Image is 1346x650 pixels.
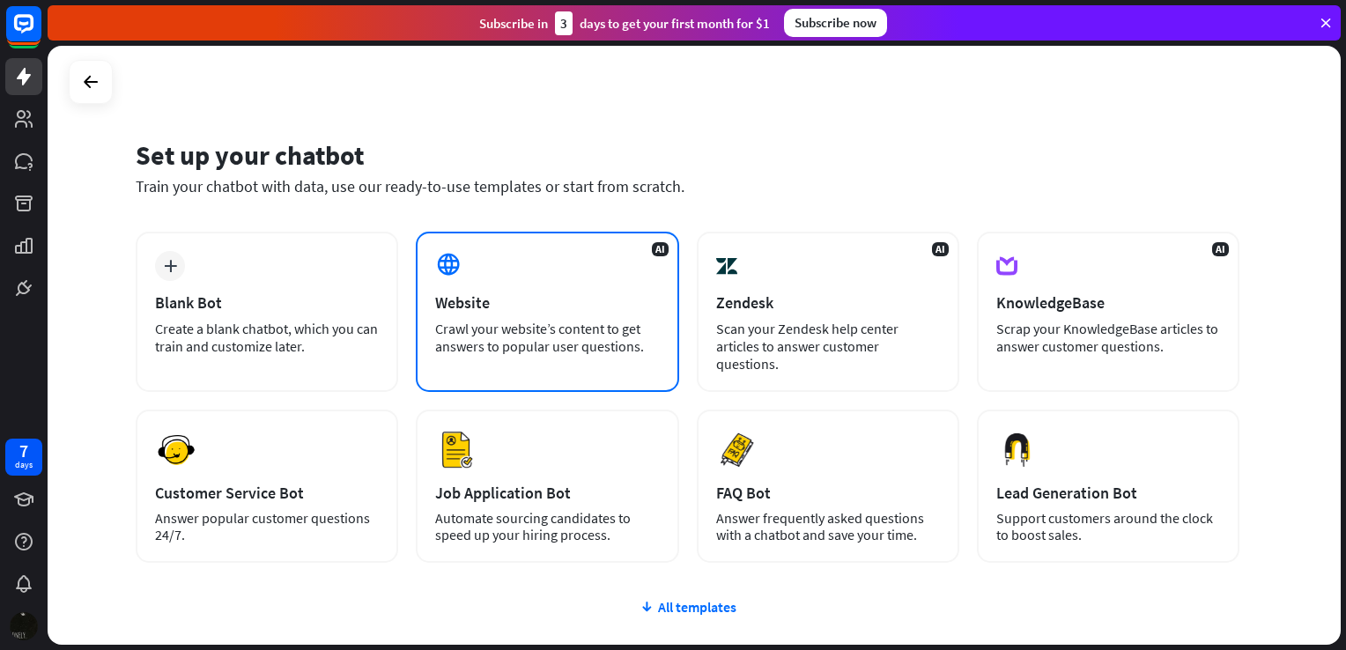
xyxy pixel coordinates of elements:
div: Set up your chatbot [136,138,1239,172]
div: Lead Generation Bot [996,483,1220,503]
a: 7 days [5,439,42,476]
div: Crawl your website’s content to get answers to popular user questions. [435,320,659,355]
div: Answer frequently asked questions with a chatbot and save your time. [716,510,940,543]
div: FAQ Bot [716,483,940,503]
div: Answer popular customer questions 24/7. [155,510,379,543]
div: Blank Bot [155,292,379,313]
div: Create a blank chatbot, which you can train and customize later. [155,320,379,355]
button: Open LiveChat chat widget [14,7,67,60]
div: Scan your Zendesk help center articles to answer customer questions. [716,320,940,373]
div: Subscribe in days to get your first month for $1 [479,11,770,35]
div: KnowledgeBase [996,292,1220,313]
div: 7 [19,443,28,459]
i: plus [164,260,177,272]
span: AI [1212,242,1229,256]
div: Train your chatbot with data, use our ready-to-use templates or start from scratch. [136,176,1239,196]
div: 3 [555,11,573,35]
div: Automate sourcing candidates to speed up your hiring process. [435,510,659,543]
div: Subscribe now [784,9,887,37]
span: AI [652,242,669,256]
div: Support customers around the clock to boost sales. [996,510,1220,543]
div: Zendesk [716,292,940,313]
div: Customer Service Bot [155,483,379,503]
div: Website [435,292,659,313]
div: Scrap your KnowledgeBase articles to answer customer questions. [996,320,1220,355]
div: All templates [136,598,1239,616]
span: AI [932,242,949,256]
div: days [15,459,33,471]
div: Job Application Bot [435,483,659,503]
